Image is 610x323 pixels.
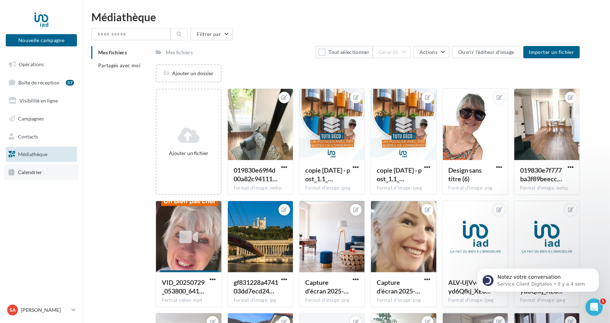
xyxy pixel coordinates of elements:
[18,79,59,85] span: Boîte de réception
[157,70,220,77] div: Ajouter un dossier
[162,297,215,304] div: Format video: mp4
[191,28,233,40] button: Filtrer par
[4,147,78,162] a: Médiathèque
[234,278,278,295] span: gf831228a474103dd7ecd24720edf04f6947a08c6ffaf49466874c69ccfccf6c3161001ca467d3f61c8daea37c0df2bc2...
[91,12,601,22] div: Médiathèque
[586,299,603,316] iframe: Intercom live chat
[4,93,78,108] a: Visibilité en ligne
[6,34,77,46] button: Nouvelle campagne
[466,253,610,304] iframe: Intercom notifications message
[520,185,574,191] div: Format d'image: webp
[449,166,482,183] span: Design sans titre (6)
[234,297,287,304] div: Format d'image: jpg
[98,62,141,68] span: Partagés avec moi
[449,297,502,304] div: Format d'image: jpeg
[393,49,399,55] span: (0)
[18,151,47,157] span: Médiathèque
[4,57,78,72] a: Opérations
[66,80,74,86] div: 37
[449,278,492,295] span: ALV-UjVv4jkfRyd6Qfkj_XE6QmNrBL0YhdOyaUMte8fk_IbA47PoYSO5
[520,166,562,183] span: 019830e7f777ba3f89beeccb19f95d38
[377,166,422,183] span: copie 04-08-2025 - post_1.1_tuto_déco_potager_p1
[19,97,58,104] span: Visibilité en ligne
[377,297,430,304] div: Format d'image: png
[18,115,44,122] span: Campagnes
[449,185,502,191] div: Format d'image: png
[529,49,574,55] span: Importer un fichier
[4,111,78,126] a: Campagnes
[98,49,127,55] span: Mes fichiers
[18,133,38,139] span: Contacts
[523,46,580,58] button: Importer un fichier
[600,299,606,304] span: 5
[305,185,359,191] div: Format d'image: jpeg
[18,169,42,175] span: Calendrier
[6,303,77,317] a: SA [PERSON_NAME]
[4,165,78,180] a: Calendrier
[377,185,430,191] div: Format d'image: jpeg
[377,278,420,295] span: Capture d’écran 2025-07-09 131409
[234,185,287,191] div: Format d'image: webp
[162,278,205,295] span: VID_20250729_053800_641_bsl
[166,49,193,56] div: Mes fichiers
[9,306,16,314] span: SA
[160,150,217,157] div: Ajouter un fichier
[305,297,359,304] div: Format d'image: png
[305,166,350,183] span: copie 04-08-2025 - post_1.1_tuto_déco_potager_p1
[19,61,44,67] span: Opérations
[373,46,411,58] button: Gérer(0)
[419,49,437,55] span: Actions
[234,166,278,183] span: 019830e69f4d00a82c9411182981ad23
[305,278,349,295] span: Capture d’écran 2025-07-09 131030
[21,306,69,314] p: [PERSON_NAME]
[4,75,78,90] a: Boîte de réception37
[315,46,373,58] button: Tout sélectionner
[452,46,520,58] button: Ouvrir l'éditeur d'image
[4,129,78,144] a: Contacts
[413,46,449,58] button: Actions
